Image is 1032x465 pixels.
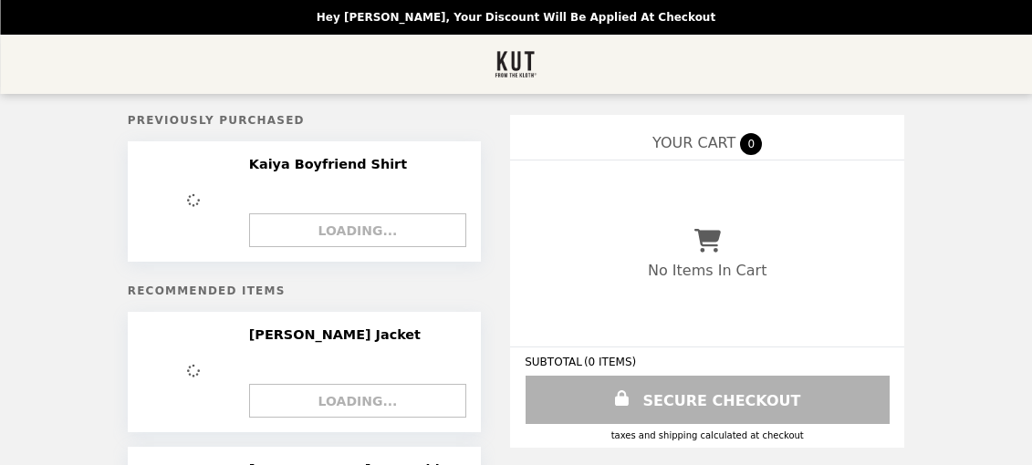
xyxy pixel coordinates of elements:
p: Hey [PERSON_NAME], your discount will be applied at checkout [317,11,715,24]
span: SUBTOTAL [525,356,584,368]
h5: Previously Purchased [128,114,481,127]
span: YOUR CART [652,134,735,151]
p: No Items In Cart [648,262,766,279]
span: 0 [740,133,762,155]
span: ( 0 ITEMS ) [584,356,636,368]
h5: Recommended Items [128,284,481,297]
h2: [PERSON_NAME] Jacket [249,326,428,343]
img: Brand Logo [495,46,537,83]
div: Taxes and Shipping calculated at checkout [525,430,890,440]
h2: Kaiya Boyfriend Shirt [249,156,414,172]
